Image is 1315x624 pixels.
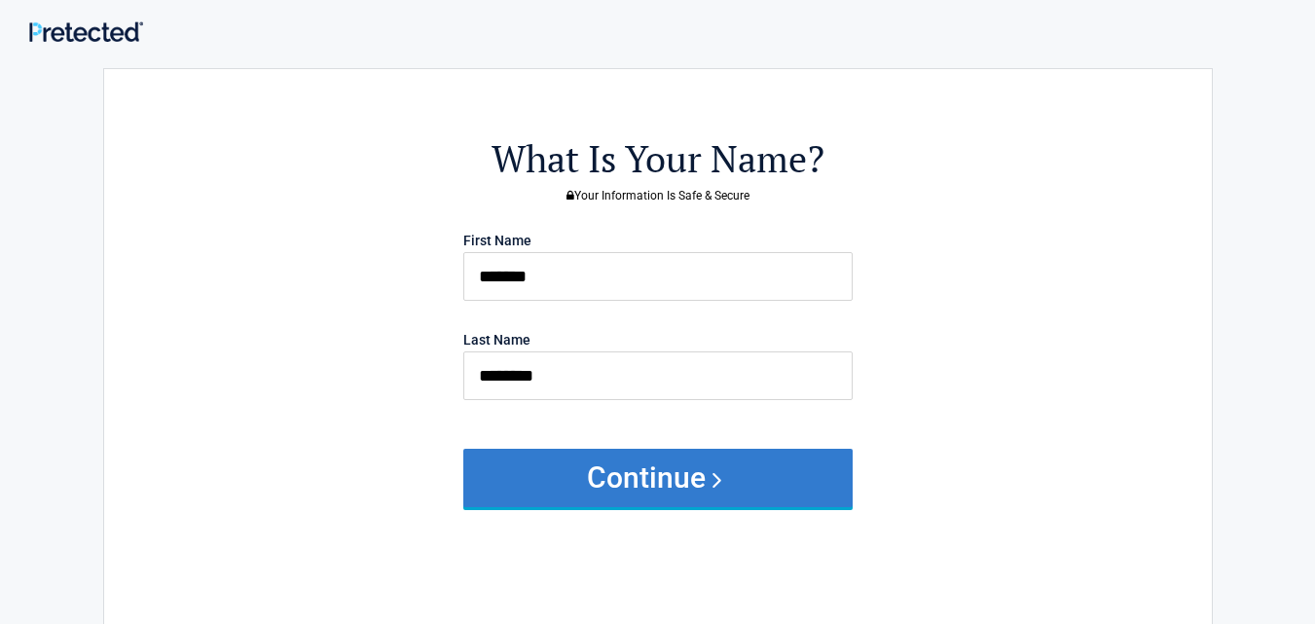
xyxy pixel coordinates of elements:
label: First Name [463,234,531,247]
h3: Your Information Is Safe & Secure [211,190,1105,202]
h2: What Is Your Name? [211,134,1105,184]
label: Last Name [463,333,530,347]
button: Continue [463,449,853,507]
img: Main Logo [29,21,143,42]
